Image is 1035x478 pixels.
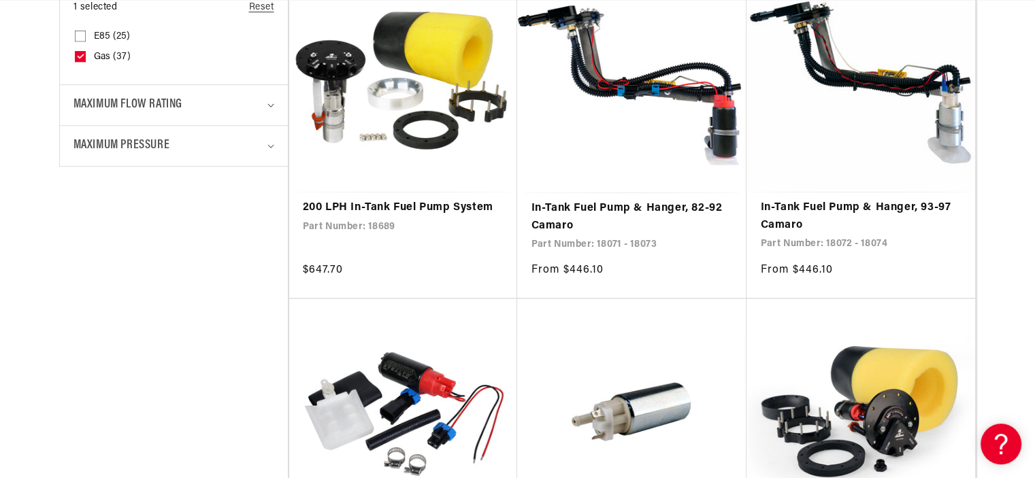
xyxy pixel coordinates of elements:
a: In-Tank Fuel Pump & Hanger, 82-92 Camaro [531,200,733,235]
summary: Maximum Flow Rating (0 selected) [73,85,274,125]
span: E85 (25) [94,31,130,43]
span: Maximum Flow Rating [73,95,182,115]
span: Gas (37) [94,51,131,63]
summary: Maximum Pressure (0 selected) [73,126,274,166]
a: 200 LPH In-Tank Fuel Pump System [303,199,504,217]
span: Maximum Pressure [73,136,170,156]
a: In-Tank Fuel Pump & Hanger, 93-97 Camaro [760,199,962,234]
